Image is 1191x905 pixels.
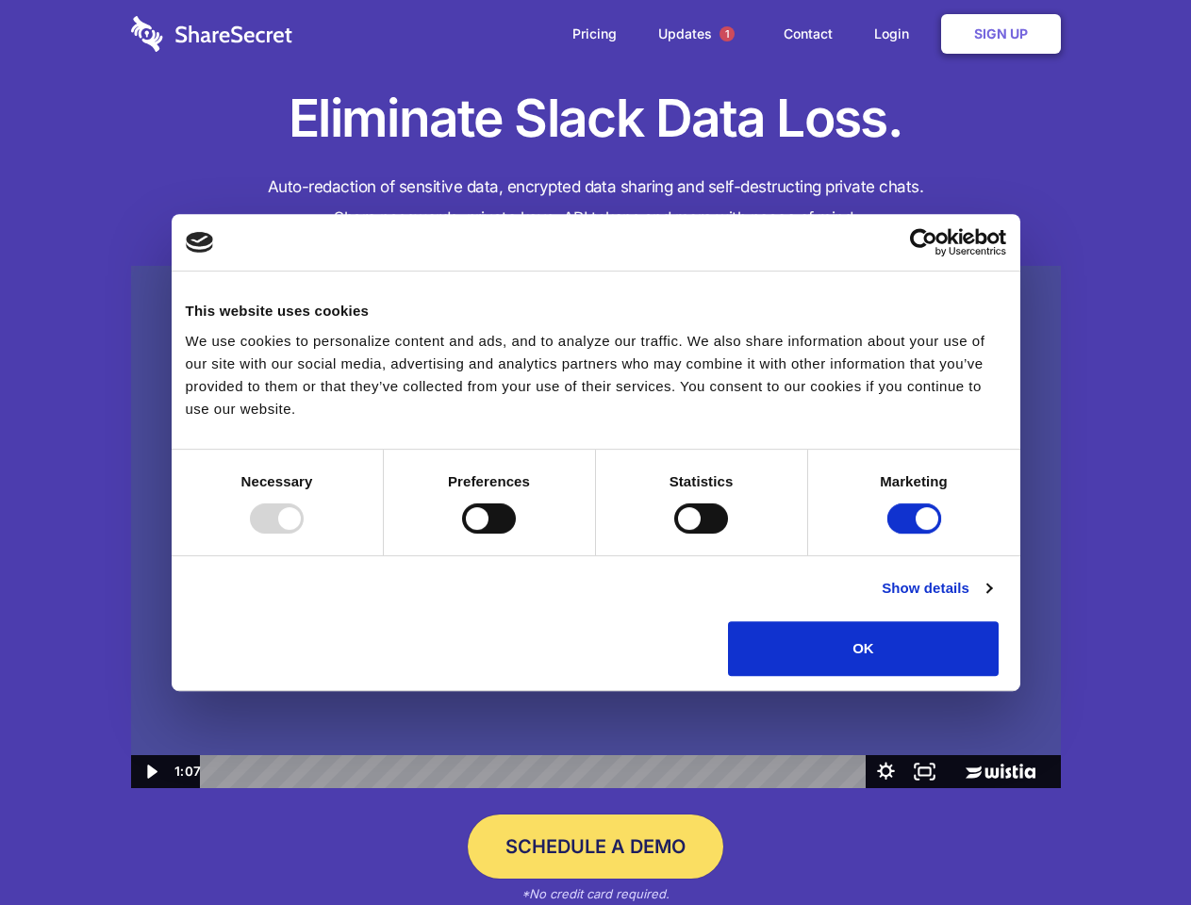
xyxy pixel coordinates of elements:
[944,755,1060,788] a: Wistia Logo -- Learn More
[670,473,734,489] strong: Statistics
[468,814,723,879] a: Schedule a Demo
[131,85,1061,153] h1: Eliminate Slack Data Loss.
[131,16,292,52] img: logo-wordmark-white-trans-d4663122ce5f474addd5e946df7df03e33cb6a1c49d2221995e7729f52c070b2.svg
[765,5,852,63] a: Contact
[855,5,937,63] a: Login
[882,577,991,600] a: Show details
[186,300,1006,322] div: This website uses cookies
[521,886,670,901] em: *No credit card required.
[241,473,313,489] strong: Necessary
[131,755,170,788] button: Play Video
[720,26,735,41] span: 1
[131,266,1061,789] img: Sharesecret
[131,172,1061,234] h4: Auto-redaction of sensitive data, encrypted data sharing and self-destructing private chats. Shar...
[941,14,1061,54] a: Sign Up
[841,228,1006,256] a: Usercentrics Cookiebot - opens in a new window
[867,755,905,788] button: Show settings menu
[215,755,857,788] div: Playbar
[880,473,948,489] strong: Marketing
[554,5,636,63] a: Pricing
[728,621,999,676] button: OK
[186,232,214,253] img: logo
[186,330,1006,420] div: We use cookies to personalize content and ads, and to analyze our traffic. We also share informat...
[448,473,530,489] strong: Preferences
[905,755,944,788] button: Fullscreen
